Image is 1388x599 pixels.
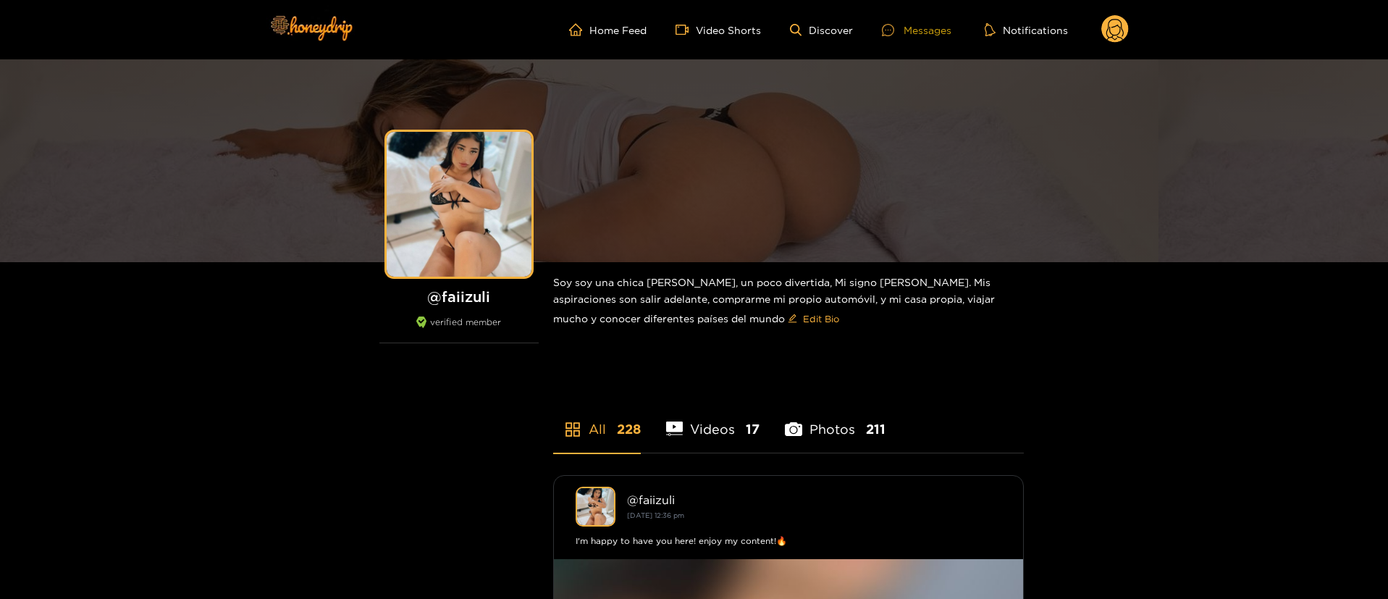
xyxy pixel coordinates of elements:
div: verified member [379,317,539,343]
span: 17 [746,420,760,438]
a: Video Shorts [676,23,761,36]
small: [DATE] 12:36 pm [627,511,684,519]
img: faiizuli [576,487,615,527]
button: Notifications [980,22,1072,37]
span: edit [788,314,797,324]
li: Videos [666,388,760,453]
div: Messages [882,22,951,38]
button: editEdit Bio [785,307,842,330]
span: home [569,23,589,36]
a: Discover [790,24,853,36]
div: I'm happy to have you here! enjoy my content!🔥 [576,534,1001,548]
span: Edit Bio [803,311,839,326]
span: 228 [617,420,641,438]
li: Photos [785,388,886,453]
a: Home Feed [569,23,647,36]
h1: @ faiizuli [379,288,539,306]
span: 211 [866,420,886,438]
span: appstore [564,421,581,438]
li: All [553,388,641,453]
span: video-camera [676,23,696,36]
div: Soy soy una chica [PERSON_NAME], un poco divertida, Mi signo [PERSON_NAME]. Mis aspiraciones son ... [553,262,1024,342]
div: @ faiizuli [627,493,1001,506]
